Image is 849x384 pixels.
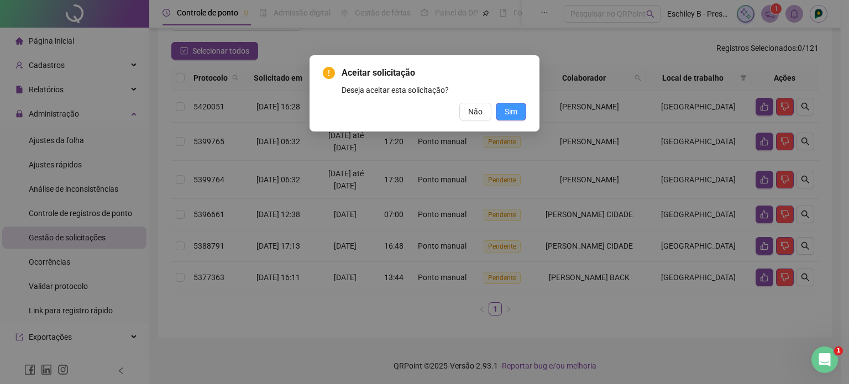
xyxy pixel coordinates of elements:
span: 1 [834,346,843,355]
span: Aceitar solicitação [342,66,526,80]
span: exclamation-circle [323,67,335,79]
span: Sim [505,106,517,118]
div: Deseja aceitar esta solicitação? [342,84,526,96]
iframe: Intercom live chat [811,346,838,373]
span: Não [468,106,483,118]
button: Sim [496,103,526,120]
button: Não [459,103,491,120]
